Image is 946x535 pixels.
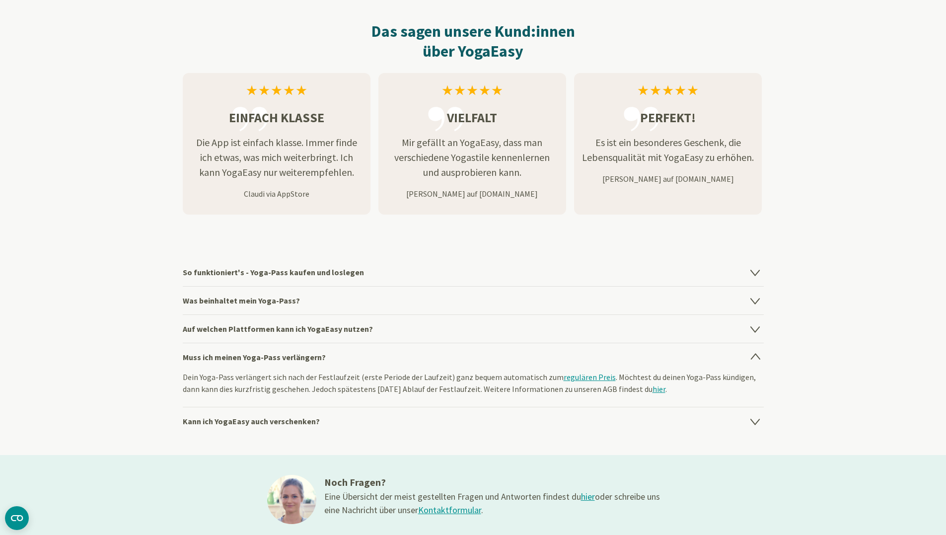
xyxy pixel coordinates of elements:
p: [PERSON_NAME] auf [DOMAIN_NAME] [378,188,566,200]
div: Eine Übersicht der meist gestellten Fragen und Antworten findest du oder schreibe uns eine Nachri... [324,490,662,517]
a: Kontaktformular [418,504,481,516]
h4: Auf welchen Plattformen kann ich YogaEasy nutzen? [183,314,764,343]
img: ines@1x.jpg [267,475,316,524]
a: hier [653,384,665,394]
p: [PERSON_NAME] auf [DOMAIN_NAME] [574,173,762,185]
a: regulären Preis [564,372,616,382]
div: Dein Yoga-Pass verlängert sich nach der Festlaufzeit (erste Periode der Laufzeit) ganz bequem aut... [183,371,764,407]
h4: Was beinhaltet mein Yoga-Pass? [183,286,764,314]
h4: Muss ich meinen Yoga-Pass verlängern? [183,343,764,371]
p: Es ist ein besonderes Geschenk, die Lebensqualität mit YogaEasy zu erhöhen. [574,135,762,165]
h3: Vielfalt [378,108,566,127]
h4: Kann ich YogaEasy auch verschenken? [183,407,764,435]
p: Claudi via AppStore [183,188,370,200]
a: hier [581,491,595,502]
p: Die App ist einfach klasse. Immer finde ich etwas, was mich weiterbringt. Ich kann YogaEasy nur w... [183,135,370,180]
button: CMP-Widget öffnen [5,506,29,530]
h3: Perfekt! [574,108,762,127]
h2: Das sagen unsere Kund:innen über YogaEasy [183,21,764,61]
h3: Noch Fragen? [324,475,662,490]
h3: Einfach klasse [183,108,370,127]
h4: So funktioniert's - Yoga-Pass kaufen und loslegen [183,258,764,286]
p: Mir gefällt an YogaEasy, dass man verschiedene Yogastile kennenlernen und ausprobieren kann. [378,135,566,180]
